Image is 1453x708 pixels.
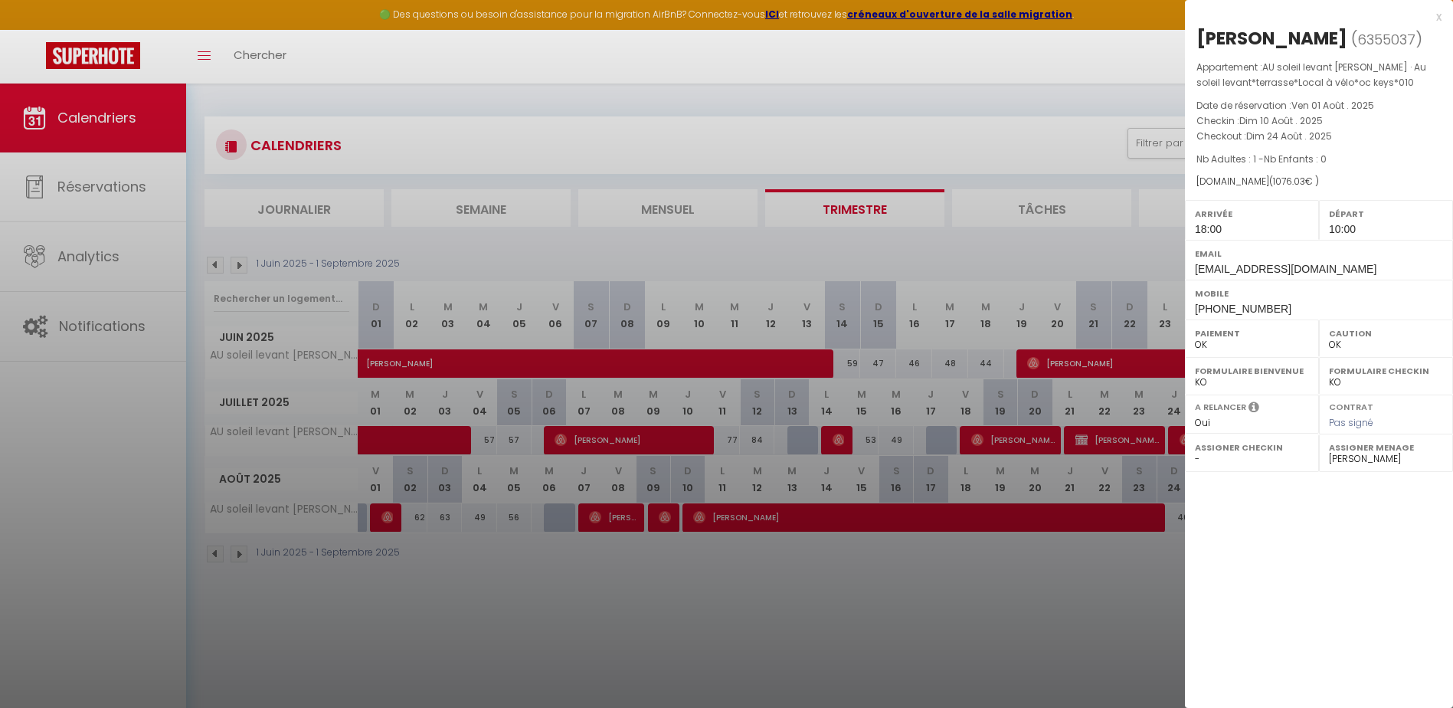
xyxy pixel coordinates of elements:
span: 6355037 [1357,30,1415,49]
span: ( € ) [1269,175,1319,188]
label: Paiement [1195,326,1309,341]
label: Caution [1329,326,1443,341]
span: AU soleil levant [PERSON_NAME] · Au soleil levant*terrasse*Local à vélo*oc keys*010 [1196,61,1426,89]
label: Assigner Checkin [1195,440,1309,455]
i: Sélectionner OUI si vous souhaiter envoyer les séquences de messages post-checkout [1248,401,1259,418]
label: Email [1195,246,1443,261]
label: A relancer [1195,401,1246,414]
label: Assigner Menage [1329,440,1443,455]
div: [PERSON_NAME] [1196,26,1347,51]
label: Contrat [1329,401,1373,411]
p: Checkout : [1196,129,1442,144]
div: [DOMAIN_NAME] [1196,175,1442,189]
p: Appartement : [1196,60,1442,90]
span: [PHONE_NUMBER] [1195,303,1291,315]
p: Date de réservation : [1196,98,1442,113]
span: Ven 01 Août . 2025 [1291,99,1374,112]
button: Ouvrir le widget de chat LiveChat [12,6,58,52]
span: Dim 24 Août . 2025 [1246,129,1332,143]
label: Formulaire Bienvenue [1195,363,1309,379]
span: 18:00 [1195,223,1222,235]
label: Arrivée [1195,206,1309,221]
span: Nb Enfants : 0 [1264,152,1327,166]
label: Départ [1329,206,1443,221]
span: 1076.03 [1273,175,1305,188]
span: [EMAIL_ADDRESS][DOMAIN_NAME] [1195,263,1376,275]
span: 10:00 [1329,223,1356,235]
p: Checkin : [1196,113,1442,129]
span: Pas signé [1329,416,1373,429]
span: ( ) [1351,28,1422,50]
span: Nb Adultes : 1 - [1196,152,1327,166]
label: Formulaire Checkin [1329,363,1443,379]
label: Mobile [1195,286,1443,301]
span: Dim 10 Août . 2025 [1239,114,1323,127]
div: x [1185,8,1442,26]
